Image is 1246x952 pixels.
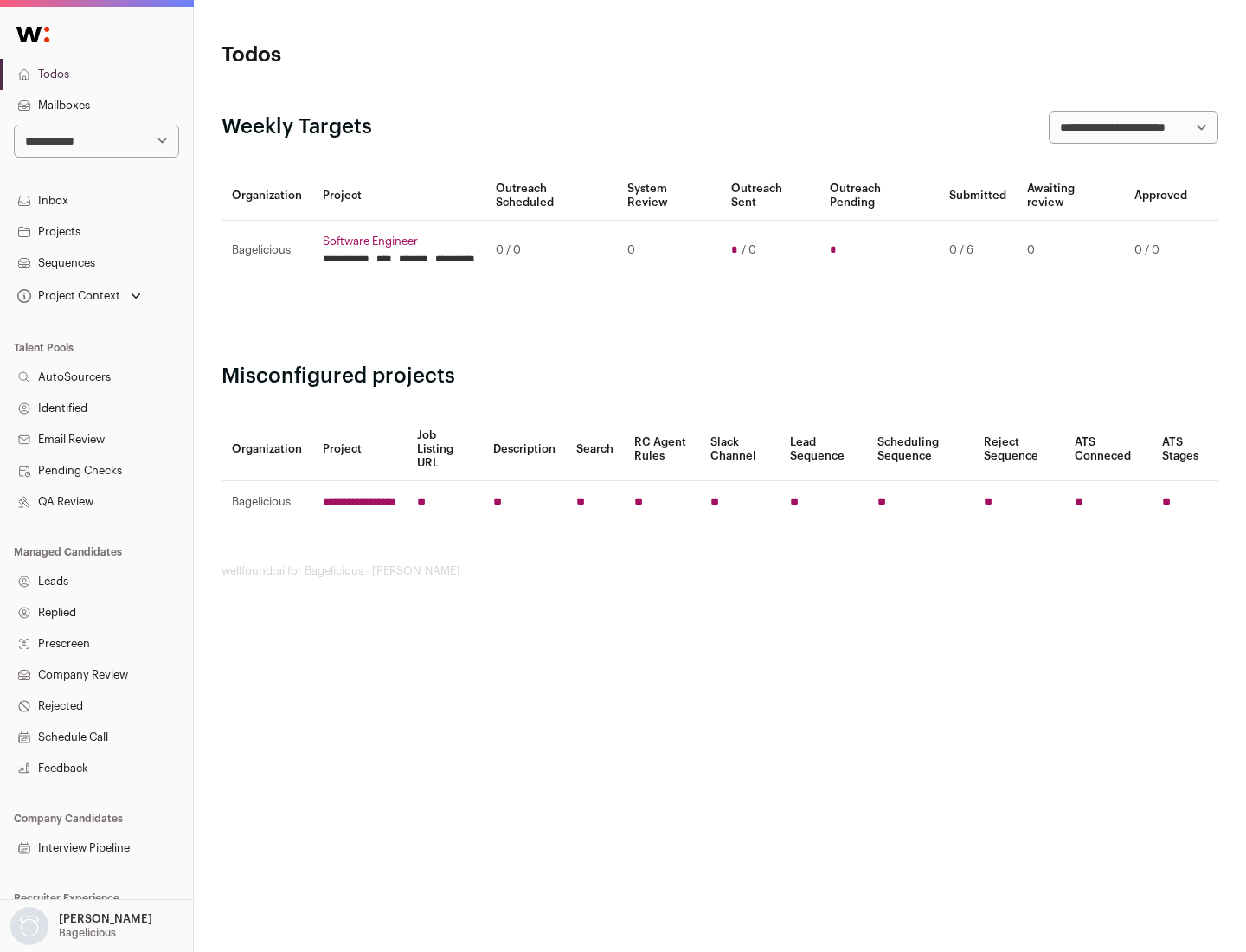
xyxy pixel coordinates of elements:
th: Outreach Scheduled [485,171,617,221]
td: 0 [617,221,720,280]
th: ATS Stages [1152,418,1218,481]
td: 0 / 0 [1124,221,1198,280]
th: Lead Sequence [780,418,867,481]
p: [PERSON_NAME] [59,912,152,926]
div: Project Context [14,289,120,303]
th: Search [566,418,624,481]
button: Open dropdown [14,284,145,308]
th: Submitted [939,171,1017,221]
th: Description [483,418,566,481]
h2: Misconfigured projects [222,363,1218,390]
th: Awaiting review [1017,171,1124,221]
h2: Weekly Targets [222,113,372,141]
th: RC Agent Rules [624,418,699,481]
th: Approved [1124,171,1198,221]
th: Project [312,418,407,481]
th: Organization [222,171,312,221]
th: Organization [222,418,312,481]
td: Bagelicious [222,481,312,524]
img: Wellfound [7,17,59,52]
th: Scheduling Sequence [867,418,973,481]
button: Open dropdown [7,907,156,945]
footer: wellfound:ai for Bagelicious - [PERSON_NAME] [222,564,1218,578]
td: Bagelicious [222,221,312,280]
th: System Review [617,171,720,221]
span: / 0 [742,243,756,257]
h1: Todos [222,42,554,69]
td: 0 [1017,221,1124,280]
th: Slack Channel [700,418,780,481]
th: Project [312,171,485,221]
td: 0 / 6 [939,221,1017,280]
p: Bagelicious [59,926,116,940]
img: nopic.png [10,907,48,945]
th: Outreach Sent [721,171,820,221]
th: Job Listing URL [407,418,483,481]
td: 0 / 0 [485,221,617,280]
a: Software Engineer [323,235,475,248]
th: Outreach Pending [819,171,938,221]
th: ATS Conneced [1064,418,1151,481]
th: Reject Sequence [973,418,1065,481]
